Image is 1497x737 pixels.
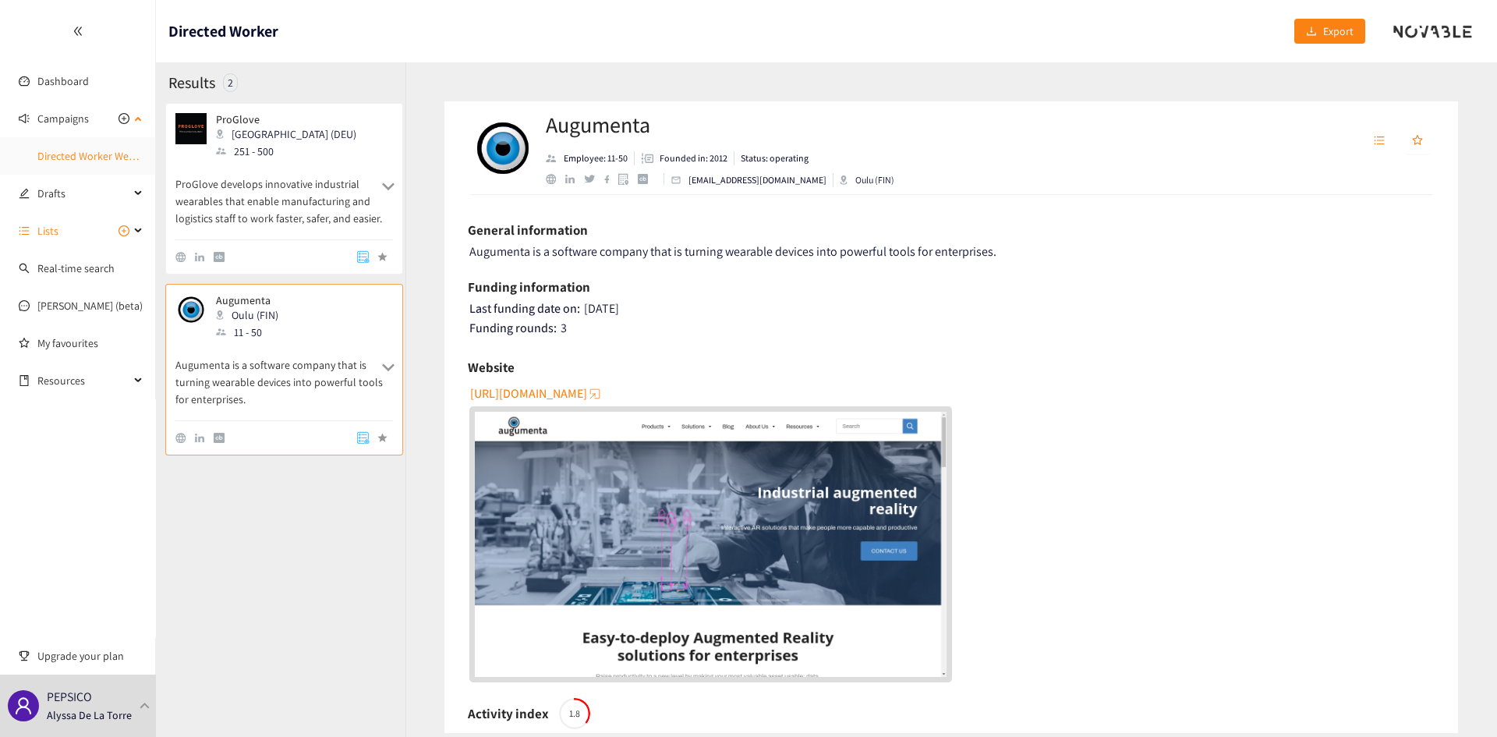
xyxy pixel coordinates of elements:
[559,709,590,718] span: 1.8
[19,113,30,124] span: sound
[216,294,278,306] p: Augumenta
[1404,129,1431,154] button: star
[37,261,115,275] a: Real-time search
[475,412,947,677] img: Snapshot of the Company's website
[1243,569,1497,737] iframe: Chat Widget
[741,151,809,165] p: Status: operating
[468,702,549,725] h6: Activity index
[37,178,129,209] span: Drafts
[37,299,143,313] a: [PERSON_NAME] (beta)
[472,117,534,179] img: Company Logo
[175,160,393,227] p: ProGlove develops innovative industrial wearables that enable manufacturing and logistics staff t...
[660,151,727,165] p: Founded in: 2012
[175,113,207,144] img: Snapshot of the Company's website
[223,73,238,92] div: 2
[470,381,603,406] button: [URL][DOMAIN_NAME]
[734,151,809,165] li: Status
[635,151,734,165] li: Founded in year
[216,126,366,143] div: [GEOGRAPHIC_DATA] (DEU)
[468,275,590,299] h6: Funding information
[565,175,584,184] a: linkedin
[175,294,207,325] img: Snapshot of the Company's website
[175,252,195,262] a: website
[475,412,947,677] a: website
[584,175,603,182] a: twitter
[1323,23,1354,40] span: Export
[214,433,233,443] a: crunchbase
[37,103,89,134] span: Campaigns
[216,324,288,341] div: 11 - 50
[1306,26,1317,38] span: download
[469,301,1435,317] div: [DATE]
[469,320,557,336] span: Funding rounds:
[546,151,635,165] li: Employees
[195,253,214,262] a: linkedin
[19,650,30,661] span: trophy
[1294,19,1365,44] button: downloadExport
[470,384,587,403] span: [URL][DOMAIN_NAME]
[37,328,143,359] a: My favourites
[14,696,33,715] span: user
[119,225,129,236] span: plus-circle
[47,687,92,707] p: PEPSICO
[19,375,30,386] span: book
[216,113,356,126] p: ProGlove
[19,225,30,236] span: unordered-list
[468,218,588,242] h6: General information
[73,26,83,37] span: double-left
[37,640,143,671] span: Upgrade your plan
[195,434,214,443] a: linkedin
[37,215,58,246] span: Lists
[47,707,132,724] p: Alyssa De La Torre
[469,244,1435,260] div: Augumenta is a software company that is turning wearable devices into powerful tools for enterpri...
[168,72,215,94] h2: Results
[1374,135,1385,147] span: unordered-list
[546,109,902,140] h2: Augumenta
[688,173,826,187] p: [EMAIL_ADDRESS][DOMAIN_NAME]
[119,113,129,124] span: plus-circle
[618,173,638,185] a: google maps
[546,174,565,184] a: website
[1366,129,1393,154] button: unordered-list
[468,356,515,379] h6: Website
[175,341,393,408] p: Augumenta is a software company that is turning wearable devices into powerful tools for enterpri...
[216,306,288,324] div: Oulu (FIN)
[469,300,580,317] span: Last funding date on:
[604,175,619,183] a: facebook
[37,149,240,163] a: Directed Worker Wearables – Manufacturing
[37,74,89,88] a: Dashboard
[638,174,657,184] a: crunchbase
[469,321,1435,336] div: 3
[1412,135,1423,147] span: star
[37,365,129,396] span: Resources
[19,188,30,199] span: edit
[216,143,366,160] div: 251 - 500
[840,173,902,187] div: Oulu (FIN)
[564,151,628,165] p: Employee: 11-50
[175,433,195,443] a: website
[214,252,233,262] a: crunchbase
